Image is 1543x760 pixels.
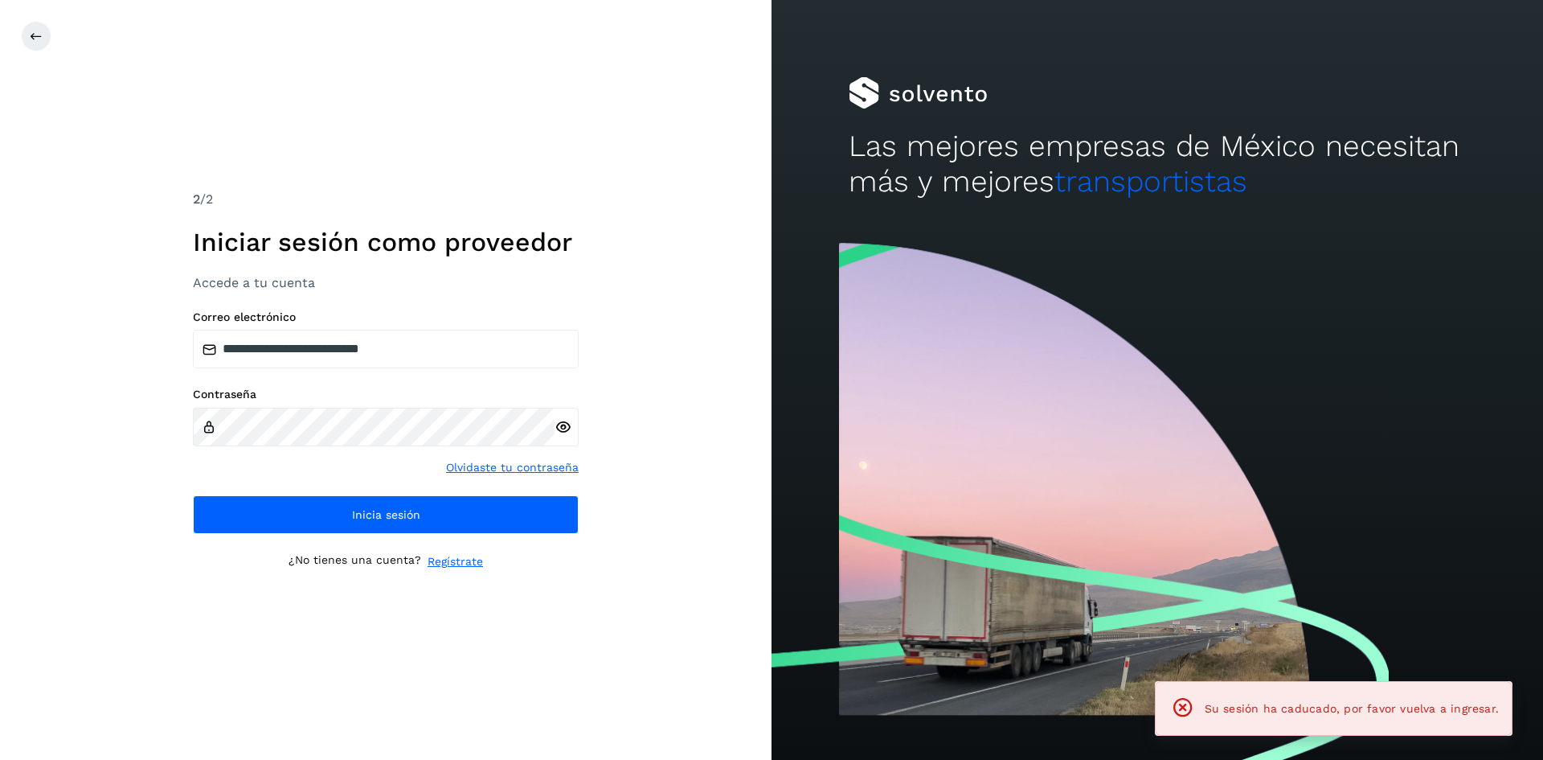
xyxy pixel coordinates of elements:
p: ¿No tienes una cuenta? [289,553,421,570]
h3: Accede a tu cuenta [193,275,579,290]
span: Su sesión ha caducado, por favor vuelva a ingresar. [1205,702,1499,715]
span: transportistas [1054,164,1247,199]
h1: Iniciar sesión como proveedor [193,227,579,257]
label: Contraseña [193,388,579,401]
div: /2 [193,190,579,209]
h2: Las mejores empresas de México necesitan más y mejores [849,129,1466,200]
a: Olvidaste tu contraseña [446,459,579,476]
span: Inicia sesión [352,509,420,520]
button: Inicia sesión [193,495,579,534]
label: Correo electrónico [193,310,579,324]
a: Regístrate [428,553,483,570]
span: 2 [193,191,200,207]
